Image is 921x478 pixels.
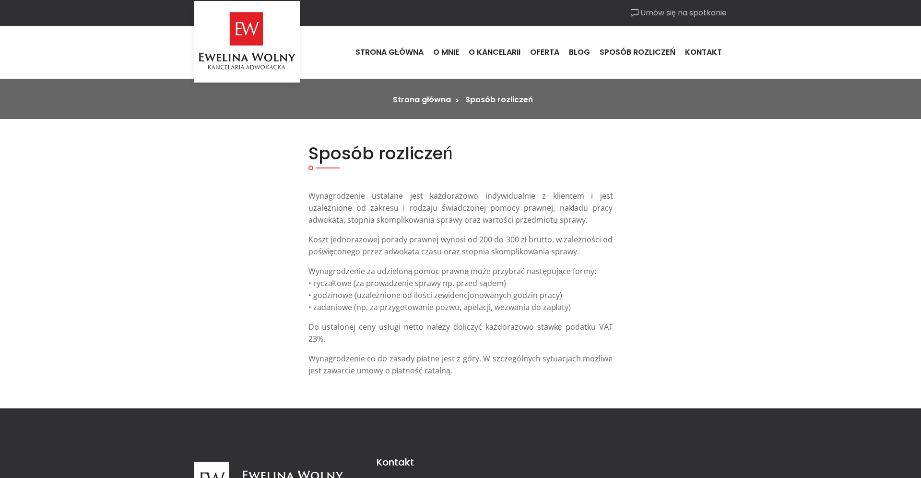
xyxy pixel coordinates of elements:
[465,94,533,106] li: Sposób rozliczeń
[308,190,613,226] p: Wynagrodzenie ustalane jest każdorazowo indywidualnie z klientem i jest uzależnione od zakresu i ...
[308,265,613,313] p: Wynagrodzenie za udzieloną pomoc prawną może przybrać następujące formy: • ryczałtowe (za prowadz...
[525,39,564,65] a: Oferta
[595,39,680,65] a: Sposób rozliczeń
[428,39,464,65] a: O mnie
[631,7,727,19] a: Umów się na spotkanie
[308,353,613,377] p: Wynagrodzenie co do zasady płatne jest z góry. W szczególnych sytuacjach możliwe jest zawarcie um...
[351,39,429,65] a: Strona główna
[464,39,525,65] a: O kancelarii
[377,456,544,468] h4: Kontakt
[308,321,613,345] p: Do ustalonej ceny usługi netto należy doliczyć każdorazowo stawkę podatku VAT 23%.
[680,39,727,65] a: Kontakt
[564,39,595,65] a: Blog
[308,143,613,164] h2: Sposób rozliczeń
[393,94,451,105] a: Strona główna
[308,234,613,258] p: Koszt jednorazowej porady prawnej wynosi od 200 do 300 zł brutto, w zależności od poświęconego pr...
